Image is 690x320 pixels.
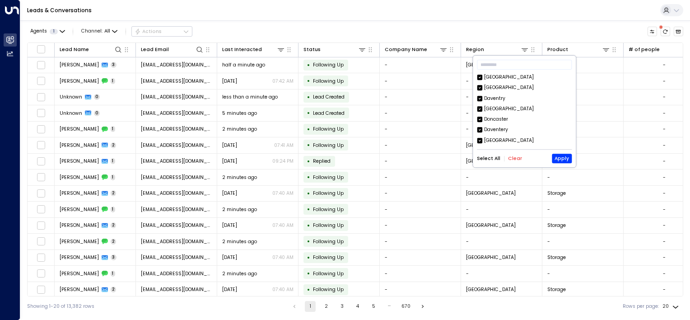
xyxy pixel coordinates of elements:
[307,220,310,231] div: •
[37,93,45,101] span: Toggle select row
[111,207,116,212] span: 1
[552,154,572,164] button: Apply
[141,110,212,117] span: olieg123@sky.com
[380,154,461,169] td: -
[385,45,448,54] div: Company Name
[380,186,461,202] td: -
[303,46,321,54] div: Status
[141,238,212,245] span: lauraclarke92@hotmail.com
[484,105,534,113] div: [GEOGRAPHIC_DATA]
[663,110,666,117] div: -
[60,254,99,261] span: Janet Michael
[307,155,310,167] div: •
[307,268,310,279] div: •
[384,301,395,312] div: …
[484,127,508,134] div: Daventery
[307,59,310,71] div: •
[313,174,344,181] span: Following Up
[484,85,534,92] div: [GEOGRAPHIC_DATA]
[272,254,294,261] p: 07:40 AM
[466,222,516,229] span: London
[466,190,516,197] span: Shropshire
[380,89,461,105] td: -
[37,205,45,214] span: Toggle select row
[313,254,344,261] span: Following Up
[60,61,99,68] span: Julia Rose
[272,190,294,197] p: 07:40 AM
[222,61,265,68] span: half a minute ago
[60,174,99,181] span: Melissa Fury
[313,286,344,293] span: Following Up
[27,27,67,36] button: Agents1
[60,110,82,117] span: Unknown
[222,126,257,132] span: 2 minutes ago
[141,126,212,132] span: extturtle@googlemail.com
[111,222,117,228] span: 2
[307,235,310,247] div: •
[466,286,516,293] span: London
[60,222,99,229] span: Emily Cooley
[222,190,237,197] span: Yesterday
[663,94,666,100] div: -
[141,206,212,213] span: waqyqel@gmail.com
[274,142,294,149] p: 07:41 AM
[141,270,212,277] span: novykex@gmail.com
[663,126,666,132] div: -
[289,301,429,312] nav: pagination navigation
[37,109,45,118] span: Toggle select row
[466,61,516,68] span: Birmingham
[508,156,522,161] button: Clear
[466,46,484,54] div: Region
[141,286,212,293] span: novykex@gmail.com
[60,238,99,245] span: Janet Michael
[313,190,344,197] span: Following Up
[141,61,212,68] span: joolsrose@yahoo.co.uk
[674,27,684,37] button: Archived Leads
[466,158,516,165] span: Oxfordshire
[629,46,660,54] div: # of people
[79,27,120,36] span: Channel:
[623,303,659,310] label: Rows per page:
[111,190,117,196] span: 2
[313,206,344,213] span: Following Up
[37,285,45,294] span: Toggle select row
[111,62,117,68] span: 3
[380,169,461,185] td: -
[37,269,45,278] span: Toggle select row
[60,142,99,149] span: Ashley Marles
[37,141,45,150] span: Toggle select row
[111,239,117,245] span: 2
[542,266,624,282] td: -
[60,78,99,85] span: Julia Rose
[305,301,316,312] button: page 1
[37,173,45,182] span: Toggle select row
[484,137,534,144] div: [GEOGRAPHIC_DATA]
[222,174,257,181] span: 2 minutes ago
[141,158,212,165] span: extturtle@googlemail.com
[380,218,461,234] td: -
[547,45,611,54] div: Product
[222,254,237,261] span: Sep 21, 2025
[131,26,192,37] button: Actions
[380,250,461,266] td: -
[380,282,461,298] td: -
[272,286,294,293] p: 07:40 AM
[307,75,310,87] div: •
[484,74,534,81] div: [GEOGRAPHIC_DATA]
[141,46,169,54] div: Lead Email
[461,202,542,217] td: -
[60,270,99,277] span: Lawrence Hewitt
[484,116,508,123] div: Doncaster
[461,122,542,137] td: -
[400,301,412,312] button: Go to page 670
[663,174,666,181] div: -
[466,142,516,149] span: Oxfordshire
[648,27,657,37] button: Customize
[477,74,572,81] div: [GEOGRAPHIC_DATA]
[60,45,123,54] div: Lead Name
[461,105,542,121] td: -
[307,139,310,151] div: •
[307,171,310,183] div: •
[94,94,100,100] span: 0
[111,158,116,164] span: 1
